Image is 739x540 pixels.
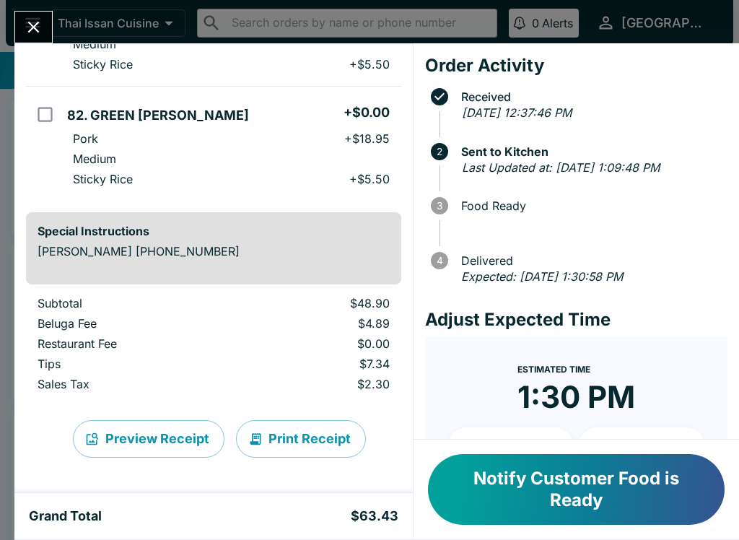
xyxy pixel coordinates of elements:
[38,336,224,351] p: Restaurant Fee
[425,55,727,77] h4: Order Activity
[428,454,725,525] button: Notify Customer Food is Ready
[344,131,390,146] p: + $18.95
[38,357,224,371] p: Tips
[26,296,401,397] table: orders table
[248,357,389,371] p: $7.34
[15,12,52,43] button: Close
[437,200,442,212] text: 3
[454,254,727,267] span: Delivered
[73,131,98,146] p: Pork
[437,146,442,157] text: 2
[236,420,366,458] button: Print Receipt
[454,90,727,103] span: Received
[248,316,389,331] p: $4.89
[448,427,574,463] button: + 10
[38,224,390,238] h6: Special Instructions
[517,364,590,375] span: Estimated Time
[67,107,249,124] h5: 82. GREEN [PERSON_NAME]
[248,336,389,351] p: $0.00
[461,269,623,284] em: Expected: [DATE] 1:30:58 PM
[38,296,224,310] p: Subtotal
[248,377,389,391] p: $2.30
[579,427,704,463] button: + 20
[73,152,116,166] p: Medium
[454,145,727,158] span: Sent to Kitchen
[344,104,390,121] h5: + $0.00
[425,309,727,331] h4: Adjust Expected Time
[38,244,390,258] p: [PERSON_NAME] [PHONE_NUMBER]
[38,377,224,391] p: Sales Tax
[454,199,727,212] span: Food Ready
[73,57,133,71] p: Sticky Rice
[351,508,398,525] h5: $63.43
[349,172,390,186] p: + $5.50
[248,296,389,310] p: $48.90
[73,37,116,51] p: Medium
[436,255,442,266] text: 4
[73,172,133,186] p: Sticky Rice
[462,160,660,175] em: Last Updated at: [DATE] 1:09:48 PM
[517,378,635,416] time: 1:30 PM
[462,105,572,120] em: [DATE] 12:37:46 PM
[29,508,102,525] h5: Grand Total
[38,316,224,331] p: Beluga Fee
[349,57,390,71] p: + $5.50
[73,420,224,458] button: Preview Receipt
